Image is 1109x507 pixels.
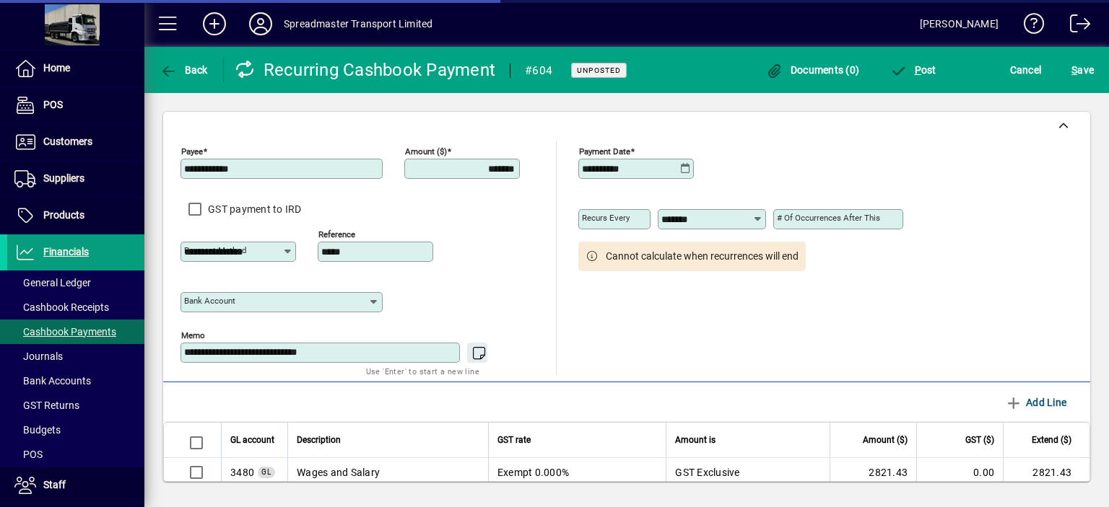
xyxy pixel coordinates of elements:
[666,458,830,487] td: GST Exclusive
[14,301,109,313] span: Cashbook Receipts
[1071,64,1077,76] span: S
[1059,3,1091,50] a: Logout
[1005,391,1067,414] span: Add Line
[916,458,1003,487] td: 0.00
[14,326,116,338] span: Cashbook Payments
[1003,458,1090,487] td: 2821.43
[890,64,936,76] span: ost
[999,389,1073,415] button: Add Line
[1068,57,1097,83] button: Save
[886,57,940,83] button: Post
[14,277,91,288] span: General Ledger
[235,58,496,81] div: Recurring Cashbook Payment
[7,418,144,442] a: Budgets
[762,57,863,83] button: Documents (0)
[160,64,208,76] span: Back
[7,319,144,344] a: Cashbook Payments
[577,66,621,75] span: Unposted
[488,458,666,487] td: Exempt 0.000%
[181,330,205,340] mat-label: Memo
[7,270,144,295] a: General Ledger
[7,87,144,123] a: POS
[43,99,63,110] span: POS
[7,369,144,393] a: Bank Accounts
[7,124,144,160] a: Customers
[7,344,144,369] a: Journals
[14,375,91,387] span: Bank Accounts
[7,295,144,319] a: Cashbook Receipts
[405,146,447,156] mat-label: Amount ($)
[497,432,531,448] span: GST rate
[43,479,66,490] span: Staff
[582,213,630,223] mat-label: Recurs every
[43,246,89,257] span: Financials
[7,50,144,87] a: Home
[184,296,235,306] mat-label: Bank Account
[43,62,70,74] span: Home
[181,146,203,156] mat-label: Payee
[915,64,921,76] span: P
[287,458,488,487] td: Wages and Salary
[7,442,144,467] a: POS
[7,161,144,197] a: Suppliers
[366,363,479,379] mat-hint: Use 'Enter' to start a new line
[7,393,144,418] a: GST Returns
[43,136,92,147] span: Customers
[318,229,355,239] mat-label: Reference
[863,432,908,448] span: Amount ($)
[14,400,79,411] span: GST Returns
[14,424,61,436] span: Budgets
[765,64,859,76] span: Documents (0)
[525,59,552,82] div: #604
[7,198,144,234] a: Products
[1071,58,1094,81] span: ave
[830,458,916,487] td: 2821.43
[43,209,84,221] span: Products
[297,432,341,448] span: Description
[14,351,63,362] span: Journals
[144,57,224,83] app-page-header-button: Back
[238,11,284,37] button: Profile
[7,467,144,503] a: Staff
[14,449,43,460] span: POS
[965,432,994,448] span: GST ($)
[1013,3,1045,50] a: Knowledge Base
[284,12,432,35] div: Spreadmaster Transport Limited
[184,245,247,255] mat-label: Payment method
[1006,57,1045,83] button: Cancel
[675,432,716,448] span: Amount is
[606,249,799,264] span: Cannot calculate when recurrences will end
[230,465,254,480] span: Wages and Salary
[1032,432,1071,448] span: Extend ($)
[43,172,84,184] span: Suppliers
[205,202,302,216] label: GST payment to IRD
[230,432,274,448] span: GL account
[261,468,271,476] span: GL
[1010,58,1042,81] span: Cancel
[777,213,880,223] mat-label: # of occurrences after this
[579,146,630,156] mat-label: Payment Date
[191,11,238,37] button: Add
[156,57,212,83] button: Back
[920,12,999,35] div: [PERSON_NAME]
